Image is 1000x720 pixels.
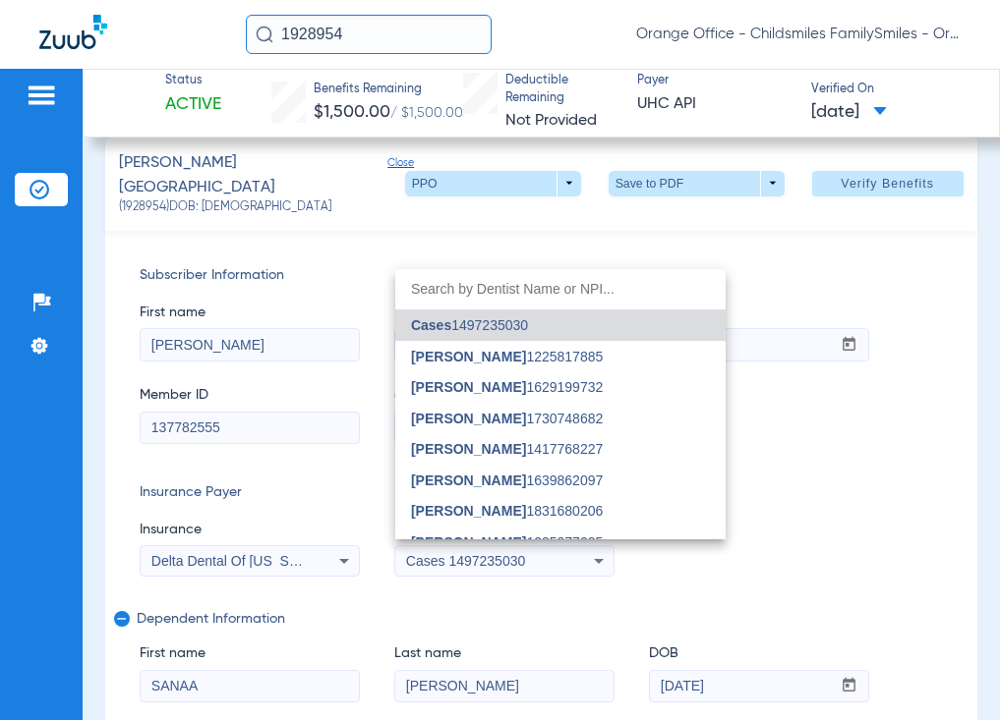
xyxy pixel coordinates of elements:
[395,269,726,309] input: dropdown search
[411,317,451,333] span: Cases
[411,534,526,550] span: [PERSON_NAME]
[411,503,526,519] span: [PERSON_NAME]
[411,473,603,487] span: 1639862097
[411,535,603,549] span: 1235377235
[411,442,603,456] span: 1417768227
[411,411,526,426] span: [PERSON_NAME]
[411,380,603,394] span: 1629199732
[411,412,603,425] span: 1730748682
[411,379,526,395] span: [PERSON_NAME]
[902,626,1000,720] iframe: Chat Widget
[411,349,526,364] span: [PERSON_NAME]
[411,318,528,332] span: 1497235030
[411,504,603,518] span: 1831680206
[411,441,526,457] span: [PERSON_NAME]
[411,350,603,363] span: 1225817885
[411,472,526,488] span: [PERSON_NAME]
